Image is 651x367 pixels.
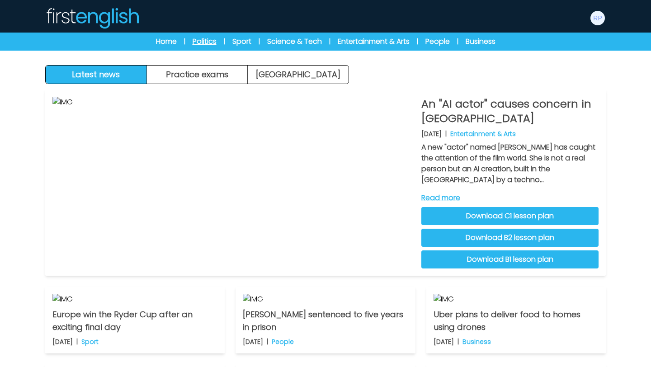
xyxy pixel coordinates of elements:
b: | [267,337,268,346]
img: Logo [45,7,139,29]
img: IMG [434,294,599,305]
p: An "AI actor" causes concern in [GEOGRAPHIC_DATA] [421,97,599,126]
p: Sport [81,337,99,346]
img: IMG [243,294,408,305]
a: Download B2 lesson plan [421,229,599,247]
button: Latest news [46,66,147,84]
a: Science & Tech [267,36,322,47]
p: Business [462,337,491,346]
p: [DATE] [243,337,263,346]
p: [PERSON_NAME] sentenced to five years in prison [243,308,408,334]
p: [DATE] [52,337,73,346]
p: Europe win the Ryder Cup after an exciting final day [52,308,217,334]
b: | [445,129,447,138]
a: [GEOGRAPHIC_DATA] [248,66,349,84]
p: Uber plans to deliver food to homes using drones [434,308,599,334]
p: [DATE] [421,129,442,138]
span: | [457,37,458,46]
p: People [272,337,294,346]
a: Home [156,36,177,47]
p: A new "actor" named [PERSON_NAME] has caught the attention of the film world. She is not a real p... [421,142,599,185]
a: IMG Uber plans to deliver food to homes using drones [DATE] | Business [426,287,606,353]
span: | [184,37,185,46]
p: Entertainment & Arts [450,129,516,138]
span: | [224,37,225,46]
a: Download C1 lesson plan [421,207,599,225]
img: IMG [52,294,217,305]
img: IMG [52,97,414,268]
span: | [417,37,418,46]
a: Entertainment & Arts [338,36,410,47]
b: | [76,337,78,346]
a: Read more [421,193,599,203]
b: | [458,337,459,346]
a: IMG [PERSON_NAME] sentenced to five years in prison [DATE] | People [236,287,415,353]
a: Sport [232,36,251,47]
img: Rossella Pichichero [590,11,605,25]
a: People [425,36,450,47]
span: | [329,37,330,46]
a: Download B1 lesson plan [421,250,599,268]
span: | [259,37,260,46]
a: Politics [193,36,217,47]
a: Business [466,36,495,47]
button: Practice exams [147,66,248,84]
a: IMG Europe win the Ryder Cup after an exciting final day [DATE] | Sport [45,287,225,353]
p: [DATE] [434,337,454,346]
